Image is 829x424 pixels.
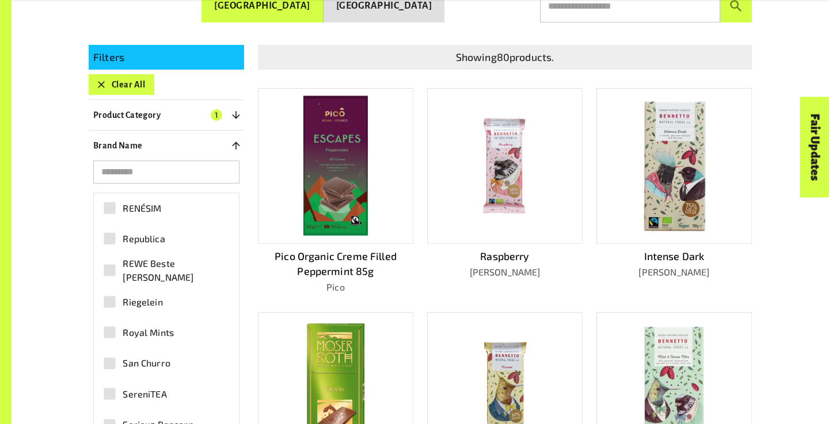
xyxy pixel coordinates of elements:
[93,108,161,122] p: Product Category
[263,49,747,65] p: Showing 80 products.
[123,387,166,401] span: SereniTEA
[123,356,170,370] span: San Churro
[123,232,165,246] span: Republica
[89,105,244,125] button: Product Category
[123,257,223,284] span: REWE Beste [PERSON_NAME]
[596,249,752,264] p: Intense Dark
[123,201,161,215] span: RENÉSIM
[123,295,162,309] span: Riegelein
[89,74,154,95] button: Clear All
[258,88,413,295] a: Pico Organic Creme Filled Peppermint 85gPico
[258,249,413,279] p: Pico Organic Creme Filled Peppermint 85g
[596,88,752,295] a: Intense Dark[PERSON_NAME]
[89,135,244,156] button: Brand Name
[427,88,583,295] a: Raspberry[PERSON_NAME]
[427,265,583,279] p: [PERSON_NAME]
[211,109,222,121] span: 1
[258,280,413,294] p: Pico
[93,49,239,65] p: Filters
[596,265,752,279] p: [PERSON_NAME]
[123,326,174,339] span: Royal Mints
[427,249,583,264] p: Raspberry
[93,139,143,152] p: Brand Name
